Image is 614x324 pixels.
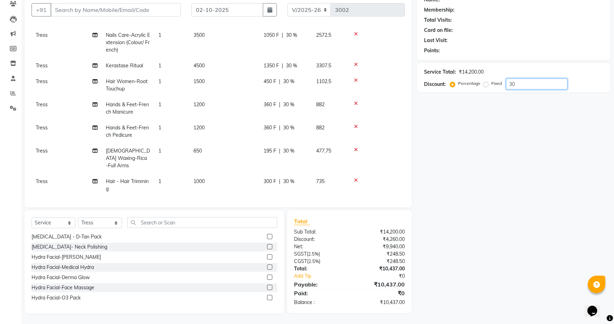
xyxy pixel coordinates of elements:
[585,296,607,317] iframe: chat widget
[424,27,453,34] div: Card on file:
[349,258,410,265] div: ₹248.50
[158,78,161,85] span: 1
[106,148,150,169] span: [DEMOGRAPHIC_DATA] Waxing-Rica -Full Arms
[491,80,502,87] label: Fixed
[289,299,349,306] div: Balance :
[193,32,205,38] span: 3500
[32,294,81,302] div: Hydra Facial-O3 Pack
[193,178,205,184] span: 1000
[459,68,484,76] div: ₹14,200.00
[127,217,277,228] input: Search or Scan
[264,62,279,69] span: 1350 F
[289,258,349,265] div: ( )
[36,148,48,154] span: Tress
[279,124,280,131] span: |
[106,101,149,115] span: Hands & Feet-French Manicure
[316,124,325,131] span: 882
[289,250,349,258] div: ( )
[282,62,283,69] span: |
[283,147,294,155] span: 30 %
[316,101,325,108] span: 882
[424,6,455,14] div: Membership:
[349,250,410,258] div: ₹248.50
[193,124,205,131] span: 1200
[158,124,161,131] span: 1
[279,101,280,108] span: |
[289,272,359,280] a: Add Tip
[264,147,276,155] span: 195 F
[32,3,51,16] button: +91
[32,274,90,281] div: Hydra Facial-Derma Glow
[193,148,202,154] span: 650
[50,3,181,16] input: Search by Name/Mobile/Email/Code
[106,78,148,92] span: Hair Women-Root Touchup
[264,78,276,85] span: 450 F
[424,81,446,88] div: Discount:
[294,218,310,225] span: Total
[32,254,101,261] div: Hydra Facial-[PERSON_NAME]
[158,101,161,108] span: 1
[424,16,452,24] div: Total Visits:
[316,78,331,85] span: 1102.5
[36,78,48,85] span: Tress
[283,78,294,85] span: 30 %
[308,258,319,264] span: 2.5%
[279,178,280,185] span: |
[283,178,294,185] span: 30 %
[264,101,276,108] span: 360 F
[36,32,48,38] span: Tress
[36,101,48,108] span: Tress
[283,101,294,108] span: 30 %
[106,124,149,138] span: Hands & Feet-French Pedicure
[106,178,149,192] span: Hair - Hair Trimming
[286,62,297,69] span: 30 %
[32,284,94,291] div: Hydra Facial-Face Massage
[360,272,410,280] div: ₹0
[289,243,349,250] div: Net:
[158,62,161,69] span: 1
[294,258,307,264] span: CGST
[294,251,307,257] span: SGST
[289,265,349,272] div: Total:
[316,62,331,69] span: 3307.5
[264,124,276,131] span: 360 F
[424,37,448,44] div: Last Visit:
[36,124,48,131] span: Tress
[316,32,331,38] span: 2572.5
[289,289,349,297] div: Paid:
[349,280,410,289] div: ₹10,437.00
[32,243,107,251] div: [MEDICAL_DATA]- Neck Polishing
[349,299,410,306] div: ₹10,437.00
[458,80,480,87] label: Percentage
[158,178,161,184] span: 1
[289,280,349,289] div: Payable:
[349,265,410,272] div: ₹10,437.00
[106,32,150,53] span: Nails Care-Acrylic Extension (Colour/ French)
[279,78,280,85] span: |
[289,236,349,243] div: Discount:
[349,228,410,236] div: ₹14,200.00
[264,178,276,185] span: 300 F
[32,233,102,241] div: [MEDICAL_DATA] - D-Tan Pack
[349,289,410,297] div: ₹0
[424,47,440,54] div: Points:
[308,251,319,257] span: 2.5%
[424,68,456,76] div: Service Total:
[279,147,280,155] span: |
[349,236,410,243] div: ₹4,260.00
[32,264,94,271] div: Hydra Facial-Medical Hydra
[286,32,297,39] span: 30 %
[316,178,325,184] span: 735
[282,32,283,39] span: |
[193,78,205,85] span: 1500
[316,148,331,154] span: 477.75
[36,62,48,69] span: Tress
[349,243,410,250] div: ₹9,940.00
[283,124,294,131] span: 30 %
[36,178,48,184] span: Tress
[193,62,205,69] span: 4500
[289,228,349,236] div: Sub Total:
[158,148,161,154] span: 1
[106,62,143,69] span: Kerastase Ritual
[264,32,279,39] span: 1050 F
